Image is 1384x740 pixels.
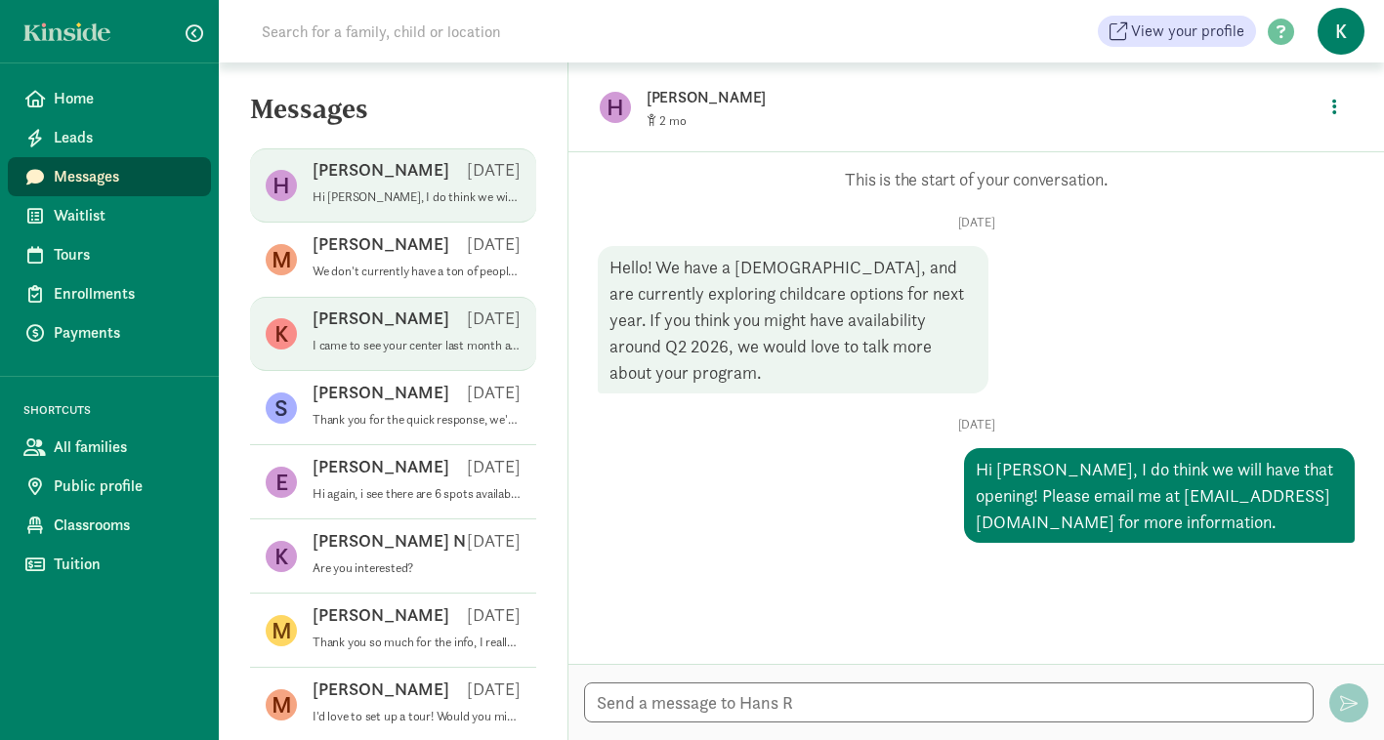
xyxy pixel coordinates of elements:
span: 2 [659,112,687,129]
p: [PERSON_NAME] [313,232,449,256]
p: [DATE] [467,158,521,182]
figure: M [266,615,297,646]
a: All families [8,428,211,467]
p: This is the start of your conversation. [598,168,1355,191]
span: Waitlist [54,204,195,227]
figure: H [600,92,631,123]
p: [DATE] [598,215,1355,230]
p: [DATE] [467,603,521,627]
span: Payments [54,321,195,345]
p: [DATE] [467,678,521,701]
span: Tours [54,243,195,267]
p: [PERSON_NAME] [313,158,449,182]
figure: M [266,244,297,275]
a: Classrooms [8,506,211,545]
a: Leads [8,118,211,157]
figure: M [266,689,297,720]
p: [DATE] [467,381,521,404]
p: [DATE] [598,417,1355,432]
p: I came to see your center last month and was very impressed. I reached out through email about av... [313,338,521,353]
a: Waitlist [8,196,211,235]
figure: H [266,170,297,201]
p: Thank you for the quick response, we're on the waitlist! [313,412,521,428]
iframe: Chat Widget [1286,646,1384,740]
p: [PERSON_NAME] N [313,529,466,553]
figure: S [266,392,297,424]
figure: K [266,541,297,572]
p: [PERSON_NAME] [313,381,449,404]
span: All families [54,435,195,459]
figure: K [266,318,297,349]
p: Thank you so much for the info, I really hope we can make it for the August cohort. My infant sho... [313,635,521,650]
span: Tuition [54,553,195,576]
a: Messages [8,157,211,196]
p: Are you interested? [313,560,521,576]
a: Public profile [8,467,211,506]
p: [PERSON_NAME] [313,603,449,627]
p: Hi again, i see there are 6 spots available. Another question I have is for the [DATE] availabili... [313,486,521,502]
p: [PERSON_NAME] [313,678,449,701]
a: Tours [8,235,211,274]
a: View your profile [1098,16,1256,47]
p: [PERSON_NAME] [313,307,449,330]
span: Classrooms [54,514,195,537]
span: Public profile [54,474,195,498]
span: View your profile [1131,20,1244,43]
p: [DATE] [467,307,521,330]
span: Leads [54,126,195,149]
a: Payments [8,313,211,352]
p: [PERSON_NAME] [647,84,1262,111]
div: Hi [PERSON_NAME], I do think we will have that opening! Please email me at [EMAIL_ADDRESS][DOMAIN... [964,448,1355,543]
span: Messages [54,165,195,188]
a: Tuition [8,545,211,584]
p: I'd love to set up a tour! Would you mind emailing me at [EMAIL_ADDRESS][DOMAIN_NAME] [313,709,521,724]
span: Enrollments [54,282,195,306]
p: We don't currently have a ton of people as forward thinking as you do. So if you signed up I thin... [313,264,521,279]
p: [PERSON_NAME] [313,455,449,478]
div: Hello! We have a [DEMOGRAPHIC_DATA], and are currently exploring childcare options for next year.... [598,246,988,393]
h5: Messages [219,94,567,141]
a: Enrollments [8,274,211,313]
p: Hi [PERSON_NAME], I do think we will have that opening! Please email me at [EMAIL_ADDRESS][DOMAIN... [313,189,521,205]
figure: E [266,467,297,498]
p: [DATE] [467,232,521,256]
a: Home [8,79,211,118]
p: [DATE] [467,455,521,478]
p: [DATE] [467,529,521,553]
span: K [1318,8,1364,55]
span: Home [54,87,195,110]
input: Search for a family, child or location [250,12,798,51]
